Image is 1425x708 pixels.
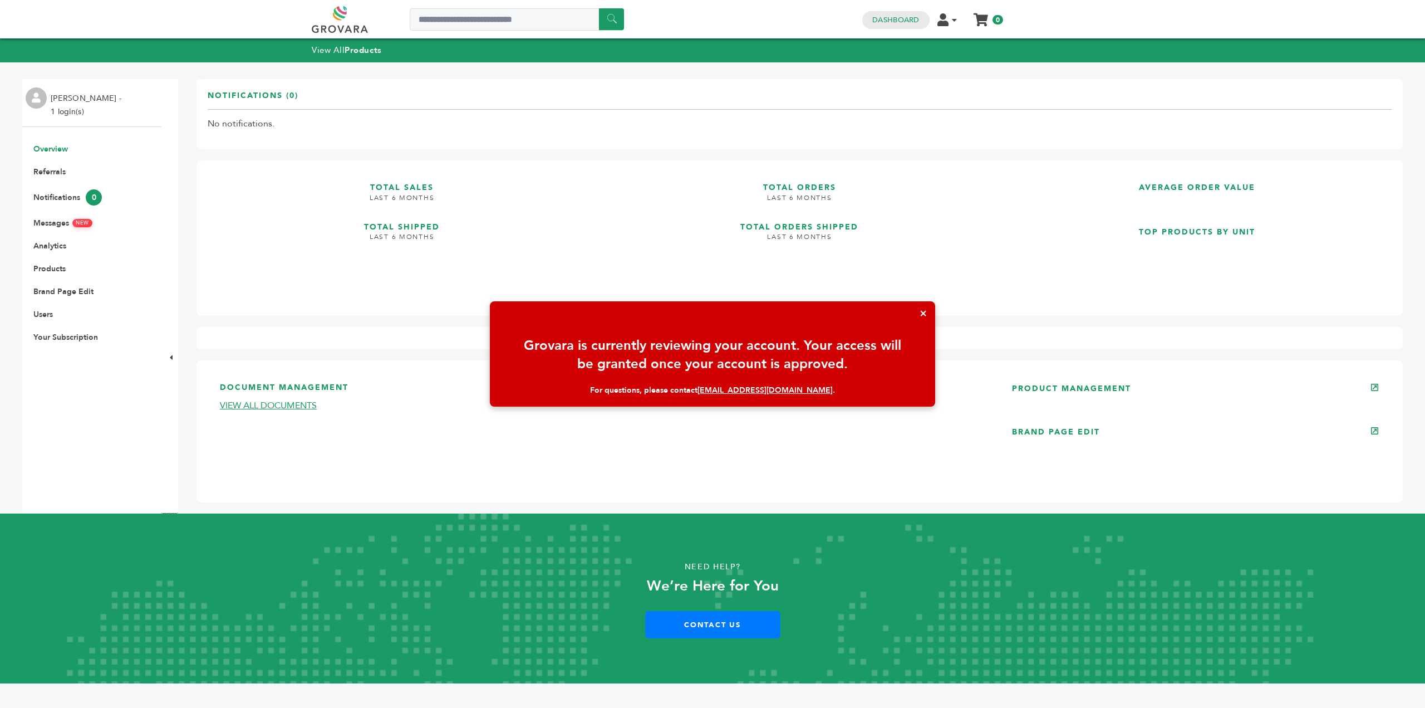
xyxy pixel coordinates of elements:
[71,559,1354,575] p: Need Help?
[911,301,935,325] button: ×
[501,336,924,374] div: Grovara is currently reviewing your account. Your access will be granted once your account is app...
[51,92,124,119] li: [PERSON_NAME] - 1 login(s)
[220,399,317,412] a: VIEW ALL DOCUMENTS
[33,332,98,343] a: Your Subscription
[33,218,92,228] a: MessagesNEW
[645,611,780,638] a: Contact Us
[1003,216,1392,238] h3: TOP PRODUCTS BY UNIT
[345,45,381,56] strong: Products
[410,8,624,31] input: Search a product or brand...
[33,241,66,251] a: Analytics
[208,90,298,110] h3: Notifications (0)
[312,45,382,56] a: View AllProducts
[605,193,994,211] h4: LAST 6 MONTHS
[872,15,919,25] a: Dashboard
[208,232,596,250] h4: LAST 6 MONTHS
[208,193,596,211] h4: LAST 6 MONTHS
[26,87,47,109] img: profile.png
[992,15,1003,25] span: 0
[86,189,102,206] span: 0
[647,576,779,596] strong: We’re Here for You
[33,144,68,154] a: Overview
[33,263,66,274] a: Products
[33,192,102,203] a: Notifications0
[208,211,596,233] h3: TOTAL SHIPPED
[72,219,92,227] span: NEW
[1003,216,1392,296] a: TOP PRODUCTS BY UNIT
[208,172,596,193] h3: TOTAL SALES
[501,385,924,396] div: For questions, please contact .
[33,309,53,320] a: Users
[1012,427,1100,437] a: BRAND PAGE EDIT
[208,110,1392,139] td: No notifications.
[1003,172,1392,193] h3: AVERAGE ORDER VALUE
[33,167,66,177] a: Referrals
[605,211,994,233] h3: TOTAL ORDERS SHIPPED
[605,232,994,250] h4: LAST 6 MONTHS
[208,172,596,296] a: TOTAL SALES LAST 6 MONTHS TOTAL SHIPPED LAST 6 MONTHS
[1012,383,1131,394] a: PRODUCT MANAGEMENT
[975,10,987,22] a: My Cart
[605,172,994,193] h3: TOTAL ORDERS
[220,382,979,399] h3: DOCUMENT MANAGEMENT
[33,286,94,297] a: Brand Page Edit
[1003,172,1392,207] a: AVERAGE ORDER VALUE
[697,385,833,395] a: [EMAIL_ADDRESS][DOMAIN_NAME]
[605,172,994,296] a: TOTAL ORDERS LAST 6 MONTHS TOTAL ORDERS SHIPPED LAST 6 MONTHS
